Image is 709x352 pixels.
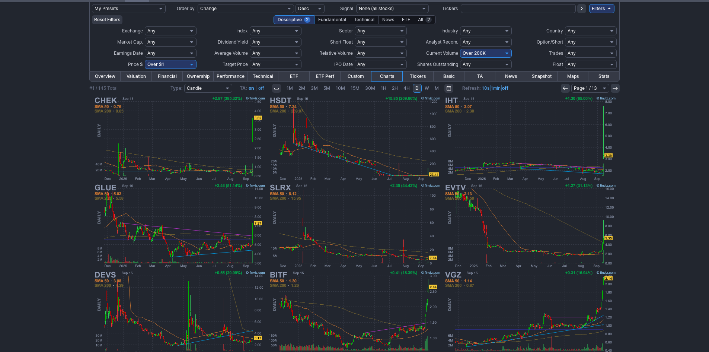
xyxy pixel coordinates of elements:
[392,85,398,91] span: 2H
[401,84,412,93] a: 4H
[223,61,248,67] span: Target Price
[389,84,400,93] a: 2H
[323,85,330,91] span: 5M
[422,84,432,93] a: W
[177,6,195,11] span: Order by
[247,72,278,81] a: Technical
[443,182,617,269] img: EVTV - Envirotech Vehicles Inc - Stock Price Chart
[441,28,458,34] span: Industry
[296,84,308,93] a: 2M
[432,84,441,93] a: M
[89,85,118,92] div: #1 / 145 Total
[274,15,314,24] div: Descriptive
[319,50,353,56] span: Relative Volume
[218,39,248,45] span: Dividend Yield
[183,72,214,81] a: Ownership
[442,6,458,11] span: Tickers
[278,72,309,81] a: ETF
[334,61,353,67] span: IPO Date
[443,95,617,182] img: IHT - Innsuites Hospitality Trust - Stock Price Chart
[240,85,247,91] b: TA:
[298,85,305,91] span: 2M
[121,72,151,81] a: Valuation
[122,28,143,34] span: Exchange
[553,61,563,67] span: Float
[363,84,378,93] a: 30M
[444,84,453,93] button: Range
[268,182,442,269] img: SLRX - Salarius Pharmaceuticals Inc - Stock Price Chart
[333,84,348,93] a: 10M
[526,72,557,81] a: Snapshot
[589,4,614,13] a: Filters
[398,15,414,24] div: ETF
[92,182,266,269] img: GLUE - Monte Rosa Therapeutics Inc - Stock Price Chart
[426,50,458,56] span: Current Volume
[462,85,481,91] b: Refresh:
[435,85,439,91] span: M
[434,72,464,81] a: Basic
[255,85,257,91] span: |
[351,85,360,91] span: 15M
[348,84,362,93] a: 15M
[413,84,422,93] a: D
[170,85,183,91] b: Type:
[371,72,402,81] a: Charts
[90,72,121,81] a: Overview
[402,72,433,81] a: Tickers
[495,72,526,81] a: News
[482,85,489,91] a: 10s
[417,61,458,67] span: Shares Outstanding
[339,28,353,34] span: Sector
[214,50,248,56] span: Average Volume
[558,72,588,81] a: Maps
[378,15,398,24] div: News
[321,84,333,93] a: 5M
[588,72,619,81] a: Stats
[415,85,419,91] span: D
[464,72,495,81] a: TA
[491,85,501,91] a: 1min
[330,39,353,45] span: Short Float
[425,85,429,91] span: W
[214,72,247,81] a: Performance
[341,72,371,81] a: Custom
[426,39,458,45] span: Analyst Recom.
[249,85,254,91] a: on
[502,85,508,91] a: off
[314,15,350,24] div: Fundamental
[546,28,563,34] span: Country
[117,39,143,45] span: Market Cap.
[128,61,143,67] span: Price $
[340,6,353,11] span: Signal
[378,84,389,93] a: 1H
[304,17,310,23] span: 2
[462,85,508,92] span: | |
[425,17,432,23] span: 2
[381,85,386,91] span: 1H
[268,95,442,182] img: HSDT - Helius Medical Technologies Inc - Stock Price Chart
[258,85,264,91] a: off
[92,15,122,24] button: Reset Filters
[403,85,410,91] span: 4H
[350,15,379,24] div: Technical
[310,72,341,81] a: ETF Perf
[114,50,143,56] span: Earnings Date
[152,72,183,81] a: Financial
[92,95,266,182] img: CHEK - Check-Cap Ltd - Stock Price Chart
[537,39,563,45] span: Option/Short
[236,28,248,34] span: Index
[365,85,375,91] span: 30M
[308,84,320,93] a: 3M
[414,15,436,24] div: All
[311,85,318,91] span: 3M
[336,85,345,91] span: 10M
[284,84,296,93] a: 1M
[287,85,293,91] span: 1M
[272,84,281,93] button: Interval
[549,50,563,56] span: Trades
